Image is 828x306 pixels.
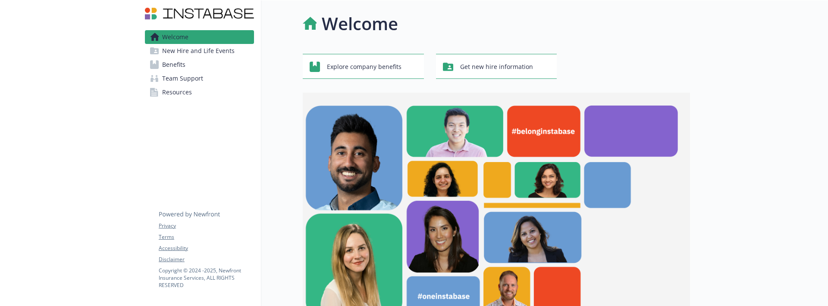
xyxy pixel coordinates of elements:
span: Team Support [162,72,203,85]
a: Privacy [159,222,254,230]
span: Welcome [162,30,188,44]
a: Team Support [145,72,254,85]
a: Welcome [145,30,254,44]
span: Get new hire information [460,59,533,75]
a: New Hire and Life Events [145,44,254,58]
button: Explore company benefits [303,54,424,79]
p: Copyright © 2024 - 2025 , Newfront Insurance Services, ALL RIGHTS RESERVED [159,267,254,289]
a: Resources [145,85,254,99]
a: Disclaimer [159,256,254,263]
span: Explore company benefits [327,59,401,75]
a: Benefits [145,58,254,72]
span: New Hire and Life Events [162,44,235,58]
span: Resources [162,85,192,99]
button: Get new hire information [436,54,557,79]
a: Terms [159,233,254,241]
h1: Welcome [322,11,398,37]
span: Benefits [162,58,185,72]
a: Accessibility [159,244,254,252]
